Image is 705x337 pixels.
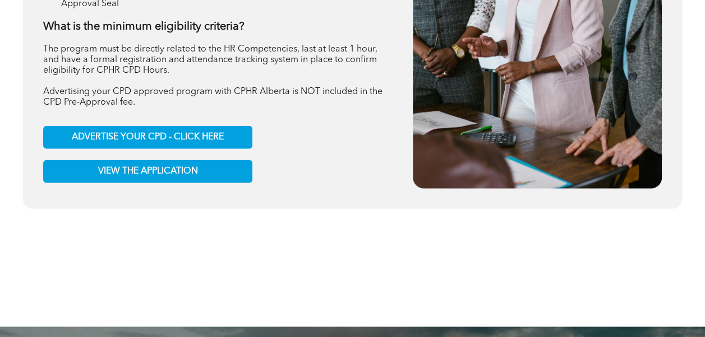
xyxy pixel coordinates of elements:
span: The program must be directly related to the HR Competencies, last at least 1 hour, and have a for... [43,45,377,75]
strong: What is the minimum eligibility criteria? [43,21,245,32]
span: ADVERTISE YOUR CPD - CLICK HERE [72,132,224,143]
span: VIEW THE APPLICATION [98,166,198,177]
a: ADVERTISE YOUR CPD - CLICK HERE [43,126,252,149]
span: Advertising your CPD approved program with CPHR Alberta is NOT included in the CPD Pre-Approval fee. [43,87,383,107]
a: VIEW THE APPLICATION [43,160,252,183]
